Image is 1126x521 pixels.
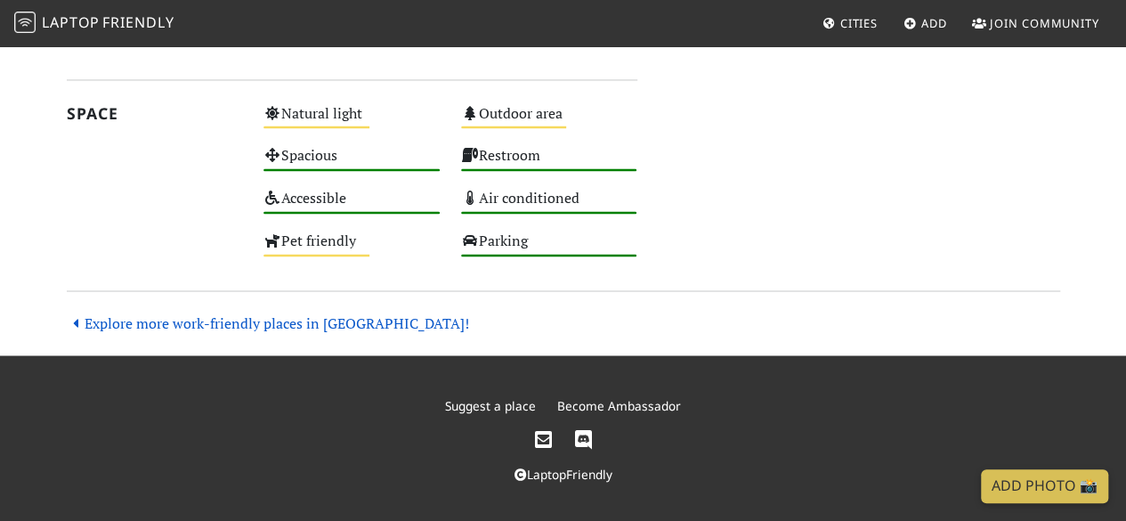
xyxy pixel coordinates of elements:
[253,101,450,143] div: Natural light
[450,101,648,143] div: Outdoor area
[14,8,174,39] a: LaptopFriendly LaptopFriendly
[450,185,648,228] div: Air conditioned
[14,12,36,33] img: LaptopFriendly
[840,15,878,31] span: Cities
[253,228,450,271] div: Pet friendly
[445,396,536,413] a: Suggest a place
[557,396,681,413] a: Become Ambassador
[253,185,450,228] div: Accessible
[450,142,648,185] div: Restroom
[102,12,174,32] span: Friendly
[815,7,885,39] a: Cities
[67,313,469,332] a: Explore more work-friendly places in [GEOGRAPHIC_DATA]!
[67,104,243,123] h2: Space
[253,142,450,185] div: Spacious
[450,228,648,271] div: Parking
[981,469,1108,503] a: Add Photo 📸
[514,465,612,482] a: LaptopFriendly
[42,12,100,32] span: Laptop
[965,7,1106,39] a: Join Community
[896,7,954,39] a: Add
[990,15,1099,31] span: Join Community
[921,15,947,31] span: Add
